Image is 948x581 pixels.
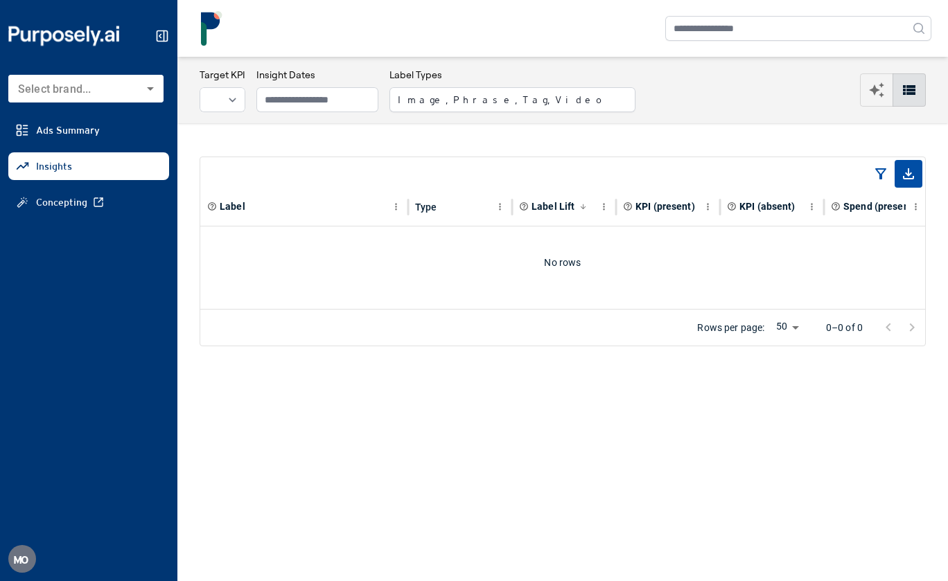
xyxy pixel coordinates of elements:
[36,123,100,137] span: Ads Summary
[519,202,529,211] svg: Primary effectiveness metric calculated as a relative difference (% change) in the chosen KPI whe...
[843,199,916,213] span: Spend (present)
[415,202,437,213] div: Type
[389,87,635,112] button: Image, Phrase, Tag, Video
[200,226,925,298] div: No rows
[491,198,509,215] button: Type column menu
[8,152,169,180] a: Insights
[699,198,717,215] button: KPI (present) column menu
[595,198,613,215] button: Label Lift column menu
[207,202,217,211] svg: Element or component part of the ad
[623,202,633,211] svg: Aggregate KPI value of all ads where label is present
[8,545,36,573] div: M O
[727,202,737,211] svg: Aggregate KPI value of all ads where label is absent
[532,199,574,213] span: Label Lift
[831,202,841,211] svg: Total spend on all ads where label is present
[8,116,169,144] a: Ads Summary
[256,68,378,82] h3: Insight Dates
[771,319,804,337] div: 50
[635,199,695,213] span: KPI (present)
[576,199,590,214] button: Sort
[194,11,229,46] img: logo
[826,321,863,334] p: 0–0 of 0
[36,159,72,173] span: Insights
[697,321,764,334] p: Rows per page:
[200,68,245,82] h3: Target KPI
[907,198,924,215] button: Spend (present) column menu
[389,68,635,82] h3: Label Types
[803,198,820,215] button: KPI (absent) column menu
[387,198,405,215] button: Label column menu
[895,160,922,188] span: Export as CSV
[8,545,36,573] button: MO
[8,188,169,216] a: Concepting
[739,199,796,213] span: KPI (absent)
[18,82,91,96] span: Select brand...
[36,195,87,209] span: Concepting
[220,199,245,213] span: Label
